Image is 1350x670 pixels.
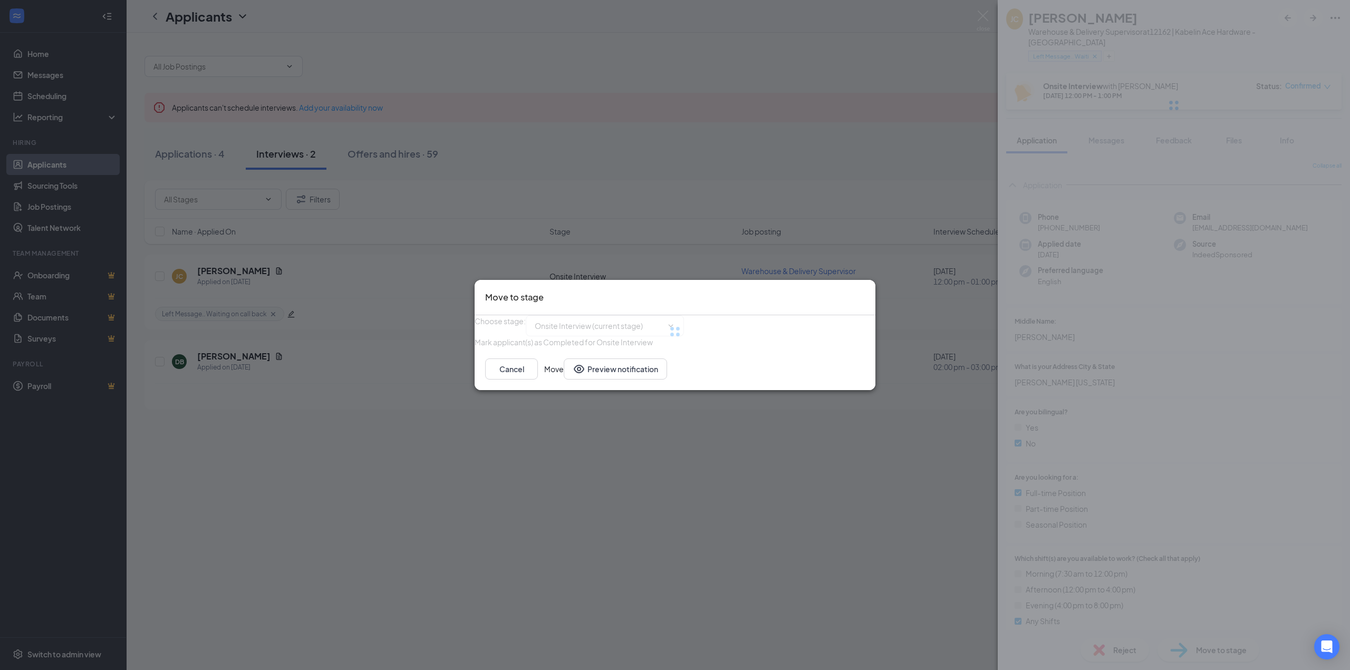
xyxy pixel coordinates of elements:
button: Cancel [485,358,538,380]
button: Preview notificationEye [564,358,667,380]
button: Move [544,358,564,380]
svg: Eye [573,363,585,375]
h3: Move to stage [485,290,544,304]
div: Open Intercom Messenger [1314,634,1339,659]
